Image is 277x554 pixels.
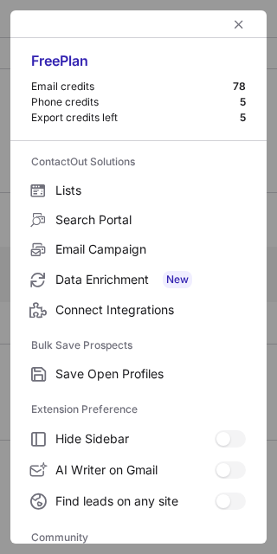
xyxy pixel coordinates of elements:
div: 5 [240,111,246,125]
div: Email credits [31,80,233,93]
label: Data Enrichment New [10,264,267,295]
label: Find leads on any site [10,486,267,517]
div: Phone credits [31,95,240,109]
span: Find leads on any site [55,493,215,509]
span: Hide Sidebar [55,431,215,447]
span: Email Campaign [55,242,246,257]
div: Export credits left [31,111,240,125]
span: Search Portal [55,212,246,228]
label: Connect Integrations [10,295,267,325]
span: Save Open Profiles [55,366,246,382]
span: Connect Integrations [55,302,246,318]
button: left-button [229,14,249,35]
div: Free Plan [31,52,246,80]
label: Search Portal [10,205,267,235]
div: 78 [233,80,246,93]
span: AI Writer on Gmail [55,462,215,478]
label: Email Campaign [10,235,267,264]
label: Bulk Save Prospects [31,332,246,359]
label: ContactOut Solutions [31,148,246,176]
label: Hide Sidebar [10,423,267,454]
label: Save Open Profiles [10,359,267,389]
span: Lists [55,183,246,198]
label: Community [31,524,246,551]
button: right-button [28,16,45,33]
span: New [163,271,192,288]
span: Data Enrichment [55,271,246,288]
div: 5 [240,95,246,109]
label: Lists [10,176,267,205]
label: AI Writer on Gmail [10,454,267,486]
label: Extension Preference [31,396,246,423]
